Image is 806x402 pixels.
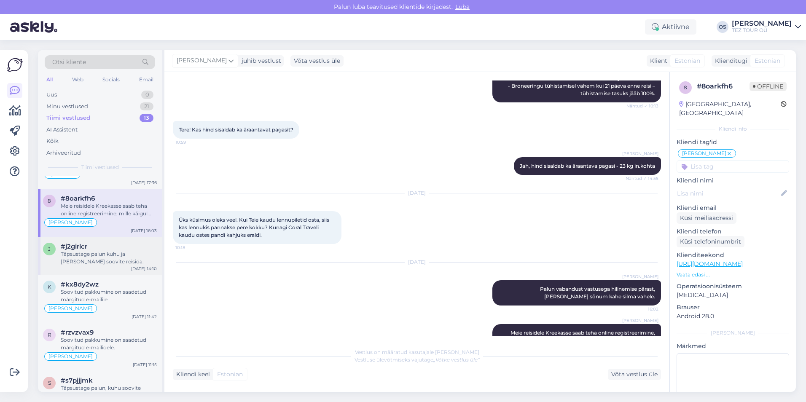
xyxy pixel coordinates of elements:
[101,74,121,85] div: Socials
[46,102,88,111] div: Minu vestlused
[750,82,787,91] span: Offline
[179,126,293,133] span: Tere! Kas hind sisaldab ka äraantavat pagasit?
[540,286,656,300] span: Palun vabandust vastusega hilinemise pärast, [PERSON_NAME] sõnum kahe silma vahele.
[132,314,157,320] div: [DATE] 11:42
[290,55,344,67] div: Võta vestlus üle
[608,369,661,380] div: Võta vestlus üle
[645,19,696,35] div: Aktiivne
[677,329,789,337] div: [PERSON_NAME]
[133,362,157,368] div: [DATE] 11:15
[677,271,789,279] p: Vaata edasi ...
[697,81,750,91] div: # 8oarkfh6
[677,227,789,236] p: Kliendi telefon
[355,349,479,355] span: Vestlus on määratud kasutajale [PERSON_NAME]
[682,151,726,156] span: [PERSON_NAME]
[131,180,157,186] div: [DATE] 17:36
[647,56,667,65] div: Klient
[677,125,789,133] div: Kliendi info
[510,330,656,343] span: Meie reisidele Kreekasse saab teha online registreerimine, mille käigul saab valida istekohad len...
[46,149,81,157] div: Arhiveeritud
[48,380,51,386] span: s
[140,102,153,111] div: 21
[46,126,78,134] div: AI Assistent
[61,281,99,288] span: #kx8dy2wz
[732,27,792,34] div: TEZ TOUR OÜ
[48,246,51,252] span: j
[61,377,93,384] span: #s7pjjjmk
[717,21,728,33] div: OS
[677,303,789,312] p: Brauser
[48,306,93,311] span: [PERSON_NAME]
[61,329,94,336] span: #rzvzvax9
[677,176,789,185] p: Kliendi nimi
[48,354,93,359] span: [PERSON_NAME]
[453,3,472,11] span: Luba
[677,212,736,224] div: Küsi meiliaadressi
[81,163,119,171] span: Tiimi vestlused
[131,265,157,272] div: [DATE] 14:10
[626,175,658,182] span: Nähtud ✓ 14:55
[677,160,789,173] input: Lisa tag
[61,202,157,217] div: Meie reisidele Kreekasse saab teha online registreerimine, mille käigul saab valida istekohad len...
[677,204,789,212] p: Kliendi email
[626,103,658,109] span: Nähtud ✓ 10:13
[238,56,281,65] div: juhib vestlust
[137,74,155,85] div: Email
[141,91,153,99] div: 0
[217,370,243,379] span: Estonian
[712,56,747,65] div: Klienditugi
[622,317,658,324] span: [PERSON_NAME]
[48,220,93,225] span: [PERSON_NAME]
[173,258,661,266] div: [DATE]
[677,251,789,260] p: Klienditeekond
[61,336,157,351] div: Soovitud pakkumine on saadetud märgitud e-mailidele.
[175,244,207,251] span: 10:18
[677,260,743,268] a: [URL][DOMAIN_NAME]
[175,139,207,145] span: 10:59
[48,284,51,290] span: k
[622,150,658,157] span: [PERSON_NAME]
[61,384,157,399] div: Täpsustage palun, kuhu soovite lennata ja, kui [DEMOGRAPHIC_DATA], siis kui kauaks.
[52,58,86,67] span: Otsi kliente
[433,356,480,363] i: „Võtke vestlus üle”
[677,236,744,247] div: Küsi telefoninumbrit
[677,282,789,291] p: Operatsioonisüsteem
[355,356,480,363] span: Vestluse ülevõtmiseks vajutage
[622,273,658,280] span: [PERSON_NAME]
[677,312,789,321] p: Android 28.0
[48,332,51,338] span: r
[677,291,789,300] p: [MEDICAL_DATA]
[70,74,85,85] div: Web
[173,189,661,197] div: [DATE]
[7,57,23,73] img: Askly Logo
[61,288,157,303] div: Soovitud pakkumine on saadetud märgitud e-mailile
[627,306,658,312] span: 16:02
[46,114,90,122] div: Tiimi vestlused
[179,217,330,238] span: Üks küsimus oleks veel. Kui Teie kaudu lennupiletid osta, siis kas lennukis pannakse pere kokku? ...
[677,189,779,198] input: Lisa nimi
[45,74,54,85] div: All
[46,137,59,145] div: Kõik
[755,56,780,65] span: Estonian
[140,114,153,122] div: 13
[684,84,687,91] span: 8
[674,56,700,65] span: Estonian
[679,100,781,118] div: [GEOGRAPHIC_DATA], [GEOGRAPHIC_DATA]
[677,342,789,351] p: Märkmed
[732,20,792,27] div: [PERSON_NAME]
[61,195,95,202] span: #8oarkfh6
[61,243,87,250] span: #j2girlcr
[177,56,227,65] span: [PERSON_NAME]
[131,228,157,234] div: [DATE] 16:03
[173,370,210,379] div: Kliendi keel
[48,198,51,204] span: 8
[732,20,801,34] a: [PERSON_NAME]TEZ TOUR OÜ
[520,163,655,169] span: Jah, hind sisaldab ka äraantava pagasi - 23 kg in.kohta
[61,250,157,265] div: Täpsustage palun kuhu ja [PERSON_NAME] soovite reisida.
[46,91,57,99] div: Uus
[677,138,789,147] p: Kliendi tag'id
